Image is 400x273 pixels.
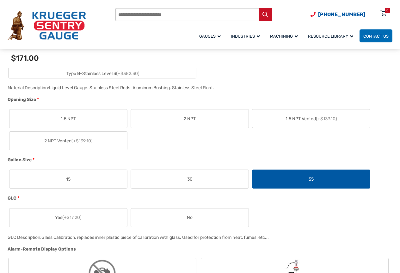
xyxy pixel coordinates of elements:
a: Resource Library [304,28,360,43]
img: Krueger Sentry Gauge [8,11,86,40]
span: Contact Us [363,34,389,39]
span: 2 NPT [184,115,196,122]
span: Gallon Size [8,157,32,163]
span: Material Description: [8,85,49,90]
a: Contact Us [360,29,392,42]
span: [PHONE_NUMBER] [318,11,365,17]
abbr: required [17,195,19,202]
span: $171.00 [11,54,39,63]
span: (+$17.20) [62,215,82,220]
span: GLC [8,195,16,201]
a: Phone Number (920) 434-8860 [311,10,365,18]
span: Opening Size [8,97,36,102]
span: Resource Library [308,34,353,39]
span: 1.5 NPT [61,115,76,122]
span: (+$139.10) [71,138,93,144]
span: 55 [309,176,314,183]
span: 1.5 NPT Vented [286,115,337,122]
span: Machining [270,34,298,39]
span: GLC Description: [8,235,41,240]
abbr: required [33,157,34,163]
abbr: required [37,96,39,103]
div: Type B-Stainless Level 3 [9,69,196,78]
a: Machining [266,28,304,43]
a: Gauges [195,28,227,43]
div: Glass Calibration, replaces inner plastic piece of calibration with glass. Used for protection fr... [41,235,269,240]
a: Industries [227,28,266,43]
span: (+$139.10) [316,116,337,121]
span: Gauges [199,34,221,39]
span: 30 [187,176,193,183]
span: 15 [66,176,71,183]
span: Industries [231,34,260,39]
span: Yes [55,214,82,221]
div: 0 [386,8,388,13]
div: Liquid Level Gauge. Stainless Steel Rods. Aluminum Bushing. Stainless Steel Float. [49,85,214,90]
span: Alarm-Remote Display Options [8,246,76,252]
span: (+$382.30) [116,71,139,76]
span: 2 NPT Vented [44,138,93,144]
span: No [187,214,193,221]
